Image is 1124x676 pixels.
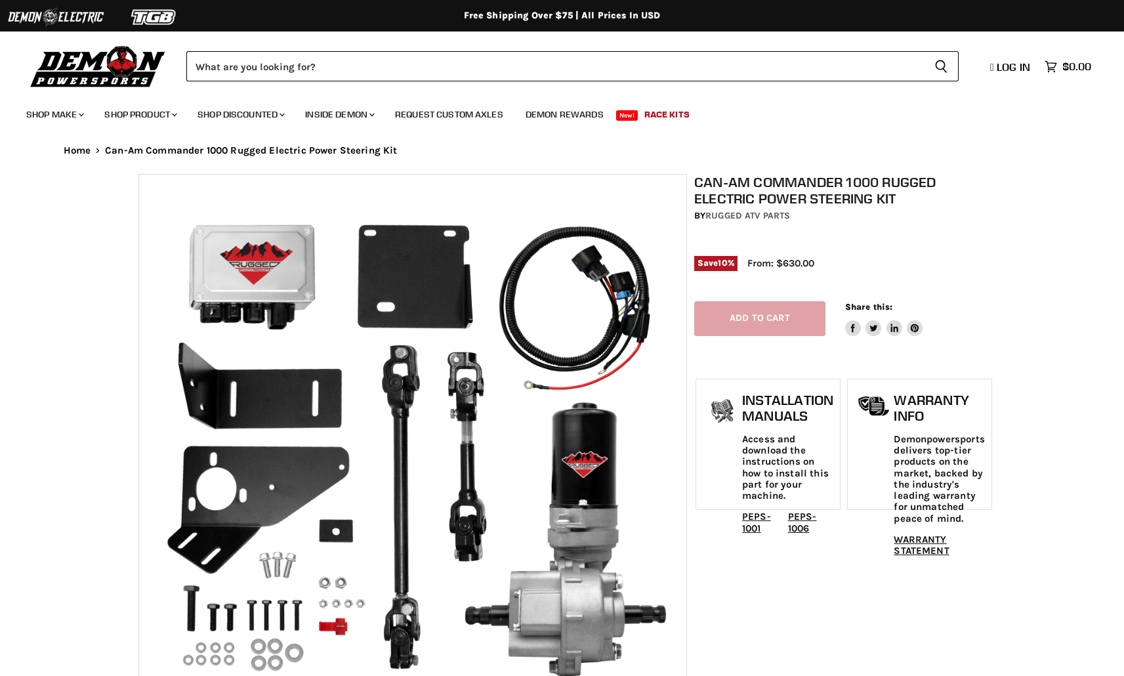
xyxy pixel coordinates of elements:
[516,101,614,128] a: Demon Rewards
[924,51,959,81] button: Search
[845,301,923,336] aside: Share this:
[858,396,890,416] img: warranty-icon.png
[894,392,984,423] h1: Warranty Info
[16,101,92,128] a: Shop Make
[616,110,638,121] span: New!
[705,210,790,221] a: Rugged ATV Parts
[845,302,892,312] span: Share this:
[694,256,738,270] span: Save %
[742,511,771,534] a: PEPS-1001
[1062,60,1091,73] span: $0.00
[742,392,833,423] h1: Installation Manuals
[984,61,1038,73] a: Log in
[7,5,105,30] img: Demon Electric Logo 2
[635,101,699,128] a: Race Kits
[997,60,1030,74] span: Log in
[894,534,949,557] a: WARRANTY STATEMENT
[186,51,924,81] input: Search
[186,51,959,81] form: Product
[747,257,814,269] span: From: $630.00
[385,101,513,128] a: Request Custom Axles
[706,396,739,429] img: install_manual-icon.png
[105,145,397,156] span: Can-Am Commander 1000 Rugged Electric Power Steering Kit
[295,101,383,128] a: Inside Demon
[1038,57,1098,76] a: $0.00
[188,101,293,128] a: Shop Discounted
[94,101,185,128] a: Shop Product
[16,96,1088,128] ul: Main menu
[64,145,91,156] a: Home
[37,145,1087,156] nav: Breadcrumbs
[37,10,1087,22] div: Free Shipping Over $75 | All Prices In USD
[26,43,170,89] img: Demon Powersports
[894,434,984,524] p: Demonpowersports delivers top-tier products on the market, backed by the industry's leading warra...
[694,174,993,207] h1: Can-Am Commander 1000 Rugged Electric Power Steering Kit
[788,511,817,534] a: PEPS-1006
[742,434,833,502] p: Access and download the instructions on how to install this part for your machine.
[718,258,727,268] span: 10
[105,5,203,30] img: TGB Logo 2
[694,209,993,223] div: by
